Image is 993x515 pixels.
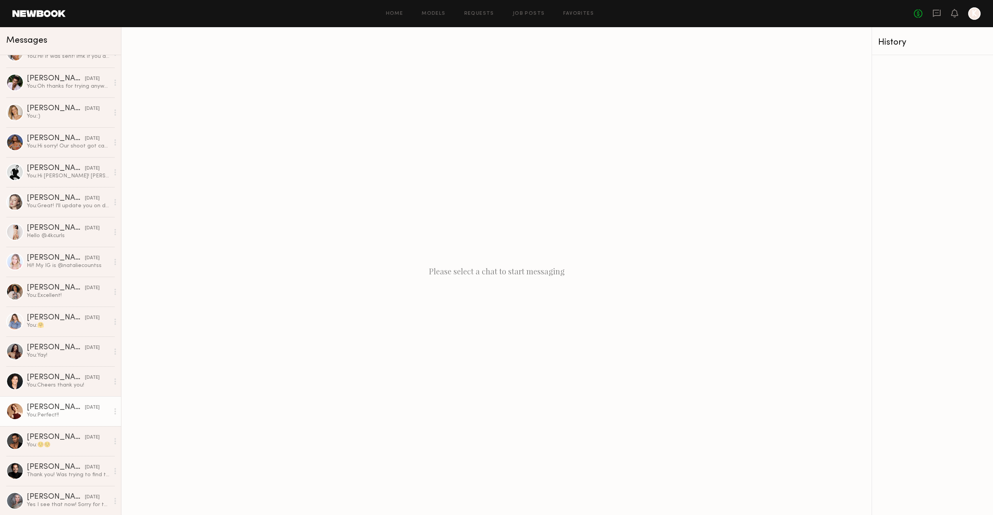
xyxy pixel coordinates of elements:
[85,75,100,83] div: [DATE]
[27,232,109,239] div: Hello @4kcurls
[85,404,100,411] div: [DATE]
[27,53,109,60] div: You: Hi! it was sent! lmk if you didn't get it
[27,374,85,381] div: [PERSON_NAME]
[85,314,100,322] div: [DATE]
[27,75,85,83] div: [PERSON_NAME]
[27,135,85,142] div: [PERSON_NAME]
[27,434,85,441] div: [PERSON_NAME]
[27,224,85,232] div: [PERSON_NAME]
[27,142,109,150] div: You: Hi sorry! Our shoot got cancelled
[85,434,100,441] div: [DATE]
[27,463,85,471] div: [PERSON_NAME]
[85,464,100,471] div: [DATE]
[27,262,109,269] div: Hi!! My IG is @nataliecountss
[27,284,85,292] div: [PERSON_NAME] S.
[513,11,545,16] a: Job Posts
[85,165,100,172] div: [DATE]
[85,105,100,113] div: [DATE]
[85,344,100,352] div: [DATE]
[27,411,109,419] div: You: Perfect!!
[878,38,987,47] div: History
[121,27,872,515] div: Please select a chat to start messaging
[27,322,109,329] div: You: 🤗
[27,292,109,299] div: You: Excellent!
[27,471,109,479] div: Thank you! Was trying to find the call sheet and didn’t think to look on text 👍🏼
[27,352,109,359] div: You: Yay!
[85,255,100,262] div: [DATE]
[27,113,109,120] div: You: :)
[27,493,85,501] div: [PERSON_NAME]
[85,494,100,501] div: [DATE]
[968,7,981,20] a: K
[85,135,100,142] div: [DATE]
[6,36,47,45] span: Messages
[27,404,85,411] div: [PERSON_NAME]
[563,11,594,16] a: Favorites
[27,381,109,389] div: You: Cheers thank you!
[27,172,109,180] div: You: Hi [PERSON_NAME]! [PERSON_NAME] here from [GEOGRAPHIC_DATA]. I wanted to see if you were int...
[85,284,100,292] div: [DATE]
[85,374,100,381] div: [DATE]
[464,11,494,16] a: Requests
[386,11,403,16] a: Home
[85,195,100,202] div: [DATE]
[27,202,109,210] div: You: Great! I'll update you on details asap let me know the best number to reach you so we can se...
[422,11,445,16] a: Models
[27,344,85,352] div: [PERSON_NAME]
[27,254,85,262] div: [PERSON_NAME]
[27,83,109,90] div: You: Oh thanks for trying anyways. We'll try for next time.
[27,501,109,508] div: Yes I see that now! Sorry for the confusion!!
[27,105,85,113] div: [PERSON_NAME]
[85,225,100,232] div: [DATE]
[27,441,109,449] div: You: ☺️☺️
[27,194,85,202] div: [PERSON_NAME]
[27,314,85,322] div: [PERSON_NAME]
[27,165,85,172] div: [PERSON_NAME]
